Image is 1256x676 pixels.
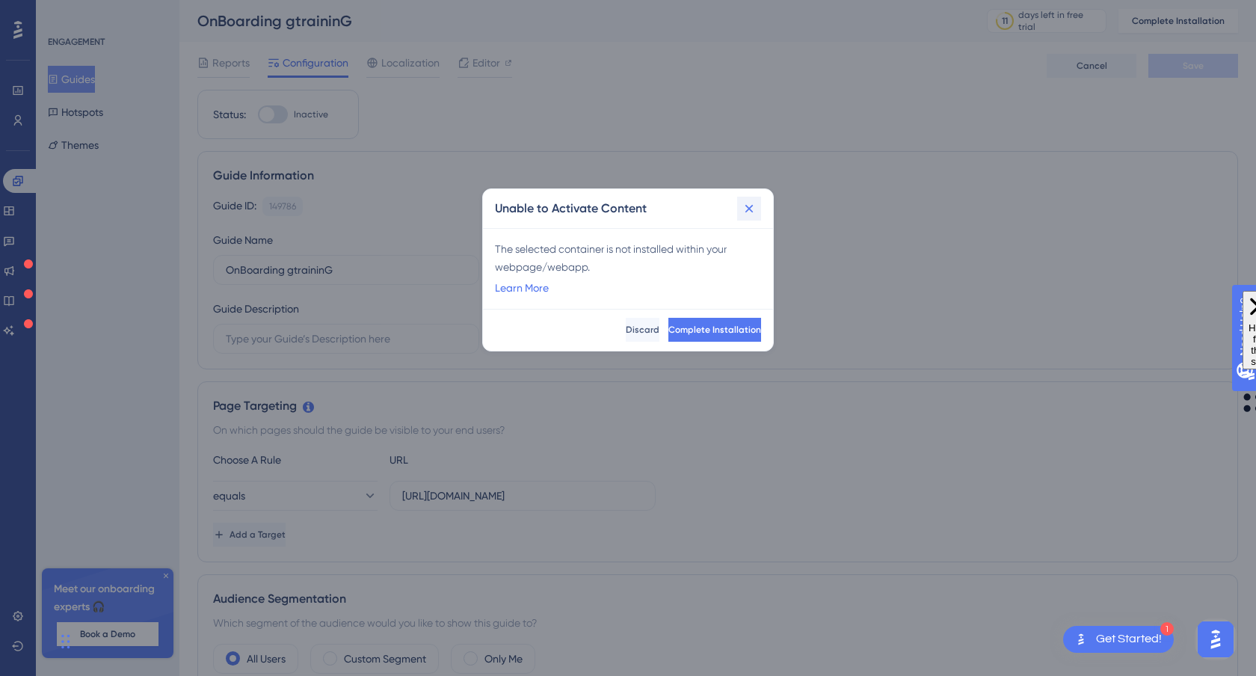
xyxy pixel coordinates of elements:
[495,200,647,218] h2: Unable to Activate Content
[668,324,761,336] span: Complete Installation
[1063,626,1174,653] div: Open Get Started! checklist, remaining modules: 1
[495,240,761,276] div: The selected container is not installed within your webpage/webapp.
[1193,617,1238,662] iframe: UserGuiding AI Assistant Launcher
[1160,622,1174,636] div: 1
[61,619,70,664] div: Drag
[495,279,549,297] a: Learn More
[1096,631,1162,648] div: Get Started!
[626,324,659,336] span: Discard
[35,4,93,22] span: Need Help?
[1072,630,1090,648] img: launcher-image-alternative-text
